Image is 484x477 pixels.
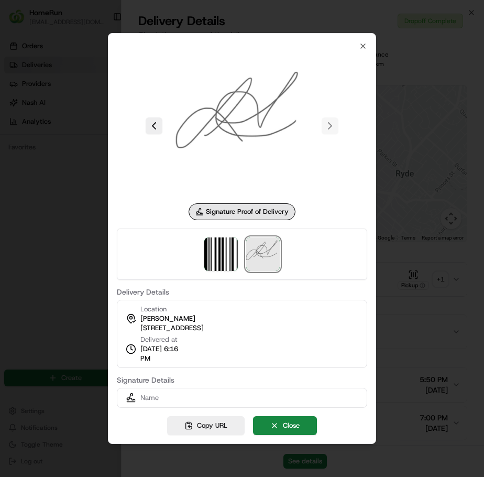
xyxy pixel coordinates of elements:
img: signature_proof_of_delivery image [246,237,280,271]
span: Delivered at [140,335,189,344]
span: Location [140,305,167,314]
span: Name [140,393,159,403]
img: 1736555255976-a54dd68f-1ca7-489b-9aae-adbdc363a1c4 [10,100,29,119]
button: Start new chat [178,103,191,116]
p: Welcome 👋 [10,42,191,59]
span: [STREET_ADDRESS] [140,323,204,333]
input: Clear [27,68,173,79]
button: Copy URL [167,416,245,435]
label: Delivery Details [117,288,367,296]
div: 📗 [10,153,19,161]
img: signature_proof_of_delivery image [167,50,317,201]
img: barcode_scan_on_pickup image [204,237,238,271]
span: Pylon [104,178,127,186]
div: We're available if you need us! [36,111,133,119]
a: Powered byPylon [74,177,127,186]
div: 💻 [89,153,97,161]
div: Signature Proof of Delivery [189,203,295,220]
div: Start new chat [36,100,172,111]
label: Signature Details [117,376,367,384]
span: [DATE] 6:16 PM [140,344,189,363]
a: 📗Knowledge Base [6,148,84,167]
img: Nash [10,10,31,31]
span: API Documentation [99,152,168,162]
a: 💻API Documentation [84,148,172,167]
button: Close [253,416,317,435]
span: Knowledge Base [21,152,80,162]
span: [PERSON_NAME] [140,314,195,323]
